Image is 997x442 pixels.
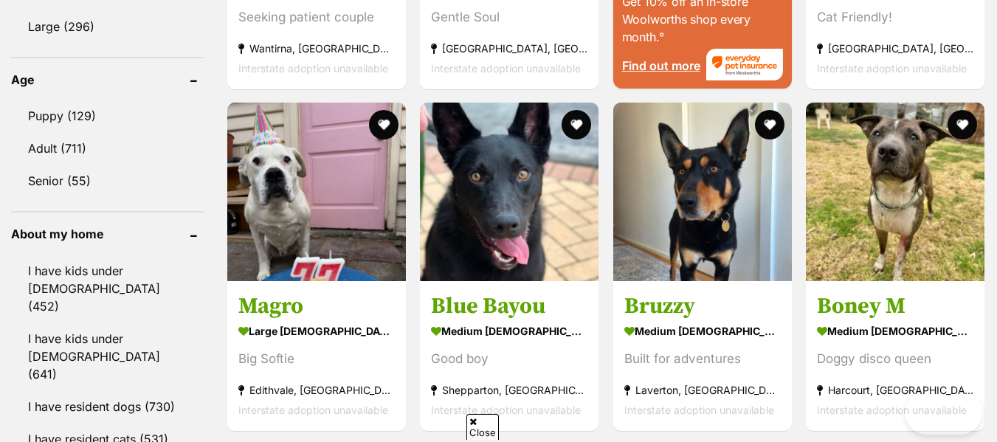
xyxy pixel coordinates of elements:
span: Interstate adoption unavailable [238,61,388,74]
strong: [GEOGRAPHIC_DATA], [GEOGRAPHIC_DATA] [431,38,587,58]
div: Cat Friendly! [817,7,973,27]
span: Interstate adoption unavailable [817,404,967,416]
a: I have resident dogs (730) [11,391,204,422]
a: Bruzzy medium [DEMOGRAPHIC_DATA] Dog Built for adventures Laverton, [GEOGRAPHIC_DATA] Interstate ... [613,281,792,431]
span: Interstate adoption unavailable [817,61,967,74]
strong: Wantirna, [GEOGRAPHIC_DATA] [238,38,395,58]
h3: Blue Bayou [431,292,587,320]
a: Adult (711) [11,133,204,164]
a: Large (296) [11,11,204,42]
img: Magro - American Bulldog [227,103,406,281]
div: Built for adventures [624,349,781,369]
a: Senior (55) [11,165,204,196]
a: Puppy (129) [11,100,204,131]
button: favourite [948,110,977,139]
span: Interstate adoption unavailable [238,404,388,416]
strong: medium [DEMOGRAPHIC_DATA] Dog [817,320,973,342]
a: Blue Bayou medium [DEMOGRAPHIC_DATA] Dog Good boy Shepparton, [GEOGRAPHIC_DATA] Interstate adopti... [420,281,598,431]
a: Boney M medium [DEMOGRAPHIC_DATA] Dog Doggy disco queen Harcourt, [GEOGRAPHIC_DATA] Interstate ad... [806,281,984,431]
strong: medium [DEMOGRAPHIC_DATA] Dog [431,320,587,342]
strong: Edithvale, [GEOGRAPHIC_DATA] [238,380,395,400]
span: Interstate adoption unavailable [624,404,774,416]
img: Blue Bayou - Australian Kelpie Dog [420,103,598,281]
div: Good boy [431,349,587,369]
strong: medium [DEMOGRAPHIC_DATA] Dog [624,320,781,342]
strong: Laverton, [GEOGRAPHIC_DATA] [624,380,781,400]
header: Age [11,73,204,86]
img: Bruzzy - Australian Kelpie Dog [613,103,792,281]
img: Boney M - Staffordshire Bull Terrier Dog [806,103,984,281]
span: Interstate adoption unavailable [431,404,581,416]
div: Doggy disco queen [817,349,973,369]
strong: Harcourt, [GEOGRAPHIC_DATA] [817,380,973,400]
button: favourite [755,110,784,139]
strong: Shepparton, [GEOGRAPHIC_DATA] [431,380,587,400]
a: I have kids under [DEMOGRAPHIC_DATA] (641) [11,323,204,390]
div: Seeking patient couple [238,7,395,27]
span: Close [466,414,499,440]
button: favourite [369,110,399,139]
span: Interstate adoption unavailable [431,61,581,74]
div: Big Softie [238,349,395,369]
div: Gentle Soul [431,7,587,27]
iframe: Help Scout Beacon - Open [905,390,982,435]
button: favourite [562,110,592,139]
a: Magro large [DEMOGRAPHIC_DATA] Dog Big Softie Edithvale, [GEOGRAPHIC_DATA] Interstate adoption un... [227,281,406,431]
h3: Bruzzy [624,292,781,320]
header: About my home [11,227,204,241]
a: I have kids under [DEMOGRAPHIC_DATA] (452) [11,255,204,322]
strong: large [DEMOGRAPHIC_DATA] Dog [238,320,395,342]
h3: Magro [238,292,395,320]
h3: Boney M [817,292,973,320]
strong: [GEOGRAPHIC_DATA], [GEOGRAPHIC_DATA] [817,38,973,58]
